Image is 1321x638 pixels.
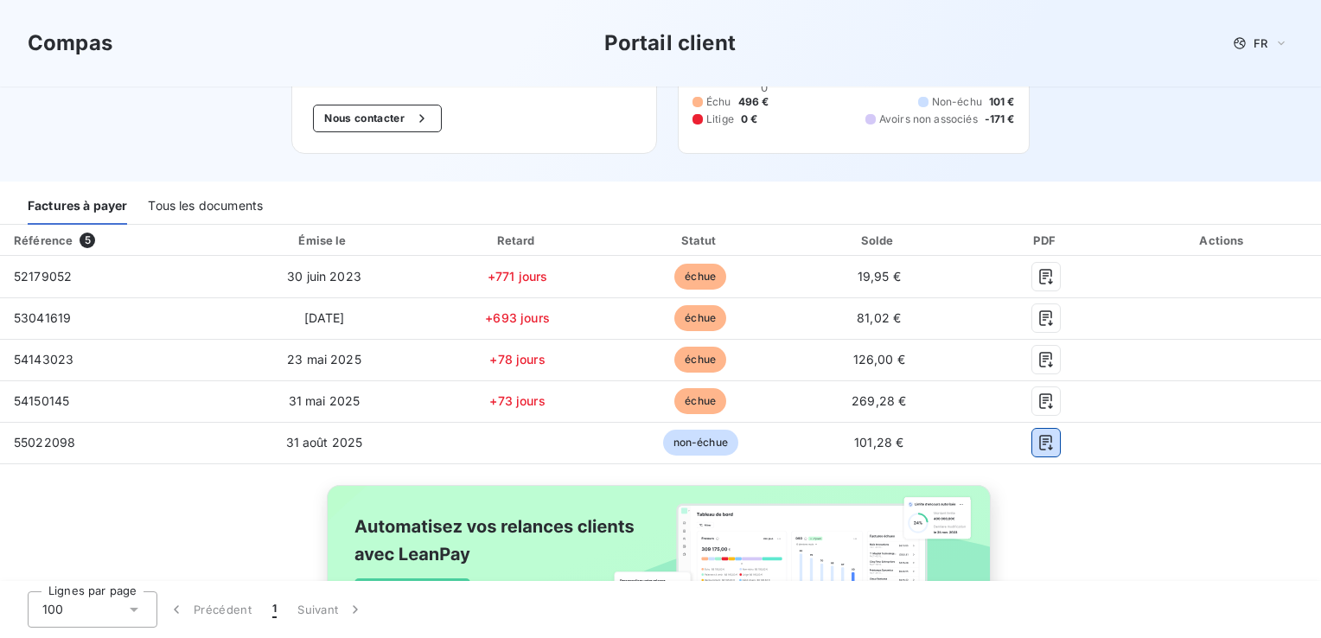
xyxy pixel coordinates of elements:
[853,352,905,367] span: 126,00 €
[262,591,287,628] button: 1
[858,269,901,284] span: 19,95 €
[852,393,906,408] span: 269,28 €
[674,347,726,373] span: échue
[706,94,731,110] span: Échu
[227,232,421,249] div: Émise le
[674,388,726,414] span: échue
[287,269,361,284] span: 30 juin 2023
[741,112,757,127] span: 0 €
[304,310,345,325] span: [DATE]
[604,28,736,59] h3: Portail client
[738,94,769,110] span: 496 €
[14,352,73,367] span: 54143023
[313,105,441,132] button: Nous contacter
[489,393,545,408] span: +73 jours
[857,310,901,325] span: 81,02 €
[795,232,964,249] div: Solde
[28,188,127,225] div: Factures à payer
[272,601,277,618] span: 1
[287,591,374,628] button: Suivant
[14,233,73,247] div: Référence
[429,232,607,249] div: Retard
[14,393,69,408] span: 54150145
[287,352,361,367] span: 23 mai 2025
[489,352,545,367] span: +78 jours
[485,310,550,325] span: +693 jours
[289,393,361,408] span: 31 mai 2025
[674,305,726,331] span: échue
[971,232,1122,249] div: PDF
[761,80,768,94] span: 0
[14,269,72,284] span: 52179052
[42,601,63,618] span: 100
[879,112,978,127] span: Avoirs non associés
[706,112,734,127] span: Litige
[1254,36,1267,50] span: FR
[28,28,112,59] h3: Compas
[148,188,263,225] div: Tous les documents
[286,435,363,450] span: 31 août 2025
[157,591,262,628] button: Précédent
[854,435,903,450] span: 101,28 €
[80,233,95,248] span: 5
[1129,232,1318,249] div: Actions
[985,112,1015,127] span: -171 €
[14,435,75,450] span: 55022098
[663,430,738,456] span: non-échue
[488,269,548,284] span: +771 jours
[989,94,1015,110] span: 101 €
[14,310,71,325] span: 53041619
[932,94,982,110] span: Non-échu
[614,232,788,249] div: Statut
[674,264,726,290] span: échue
